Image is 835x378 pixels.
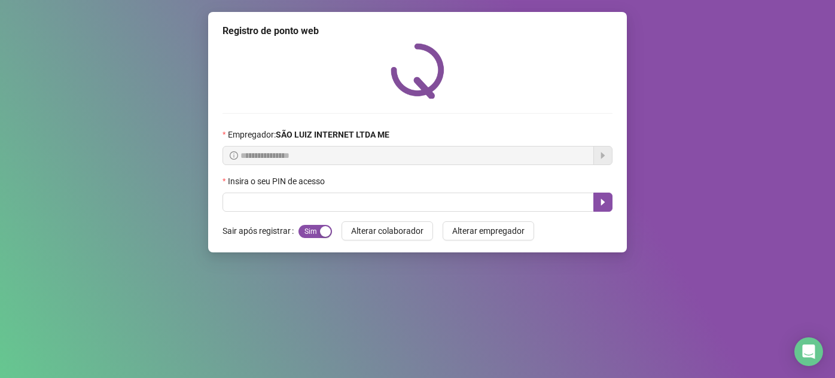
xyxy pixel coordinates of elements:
[230,151,238,160] span: info-circle
[223,175,333,188] label: Insira o seu PIN de acesso
[794,337,823,366] div: Open Intercom Messenger
[276,130,389,139] strong: SÃO LUIZ INTERNET LTDA ME
[351,224,423,237] span: Alterar colaborador
[598,197,608,207] span: caret-right
[228,128,389,141] span: Empregador :
[223,24,612,38] div: Registro de ponto web
[452,224,525,237] span: Alterar empregador
[342,221,433,240] button: Alterar colaborador
[443,221,534,240] button: Alterar empregador
[391,43,444,99] img: QRPoint
[223,221,298,240] label: Sair após registrar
